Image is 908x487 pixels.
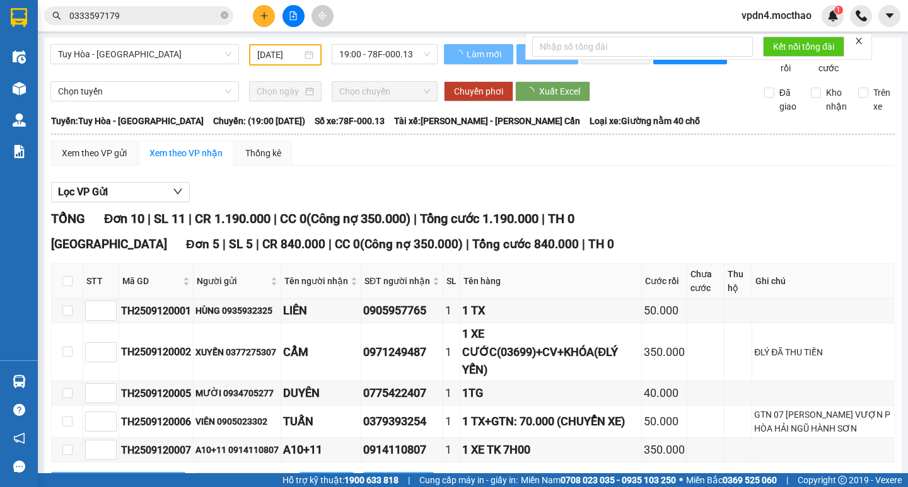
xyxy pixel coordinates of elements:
span: Trên xe [868,86,895,113]
th: Tên hàng [460,264,642,299]
span: Làm mới [467,47,503,61]
span: Xuất Excel [539,84,580,98]
span: Đơn 10 [104,211,144,226]
span: Tuy Hòa - Đà Nẵng [58,45,231,64]
span: caret-down [884,10,895,21]
div: TH2509120001 [121,303,191,319]
span: ) [458,237,463,251]
button: Làm mới [444,44,513,64]
div: TUẤN [283,413,359,430]
img: icon-new-feature [827,10,839,21]
sup: 1 [834,6,843,14]
td: TH2509120002 [119,323,194,381]
span: vpdn4.mocthao [731,8,822,23]
span: plus [260,11,269,20]
span: Lọc VP Gửi [58,184,108,200]
th: Chưa cước [687,264,725,299]
span: CC 0 [280,211,306,226]
span: | [223,237,226,251]
span: Miền Bắc [686,473,777,487]
div: VIÊN 0905023302 [195,415,279,428]
img: phone-icon [856,10,867,21]
span: Tổng cước 840.000 [472,237,579,251]
span: | [189,211,192,226]
img: warehouse-icon [13,50,26,64]
span: Tên người nhận [284,274,348,288]
span: file-add [289,11,298,20]
span: Mã GD [122,274,180,288]
button: Xuất Excel [515,81,590,101]
td: TH2509120006 [119,406,194,438]
th: Cước rồi [642,264,687,299]
div: 350.000 [644,343,685,361]
div: Xem theo VP gửi [62,146,127,160]
div: 40.000 [644,384,685,402]
td: DUYÊN [281,381,361,406]
td: 0914110807 [361,438,443,462]
div: 0971249487 [363,343,441,361]
div: 1 [445,302,458,319]
span: Kho nhận [821,86,852,113]
strong: 1900 633 818 [344,475,399,485]
span: TH 0 [548,211,574,226]
span: ) [406,211,410,226]
div: 0379393254 [363,413,441,430]
td: TUẤN [281,406,361,438]
span: Tổng cước 1.190.000 [420,211,538,226]
span: copyright [838,476,847,484]
span: close-circle [221,11,228,19]
button: Kết nối tổng đài [763,37,844,57]
div: 0775422407 [363,384,441,402]
span: message [13,461,25,473]
td: 0379393254 [361,406,443,438]
span: 1 [836,6,841,14]
span: Chọn tuyến [58,82,231,101]
button: caret-down [878,5,900,27]
input: Nhập số tổng đài [532,37,753,57]
div: Thống kê [245,146,281,160]
div: 1 XE CƯỚC(03699)+CV+KHÓA(ĐLÝ YẾN) [462,325,639,379]
th: Ghi chú [752,264,895,299]
img: warehouse-icon [13,113,26,127]
img: solution-icon [13,145,26,158]
span: | [329,237,332,251]
img: logo-vxr [11,8,27,27]
span: aim [318,11,327,20]
span: SL 5 [229,237,253,251]
span: Đơn 5 [186,237,219,251]
span: loading [454,50,465,59]
button: In phơi [516,44,578,64]
span: ( [306,211,311,226]
input: Tìm tên, số ĐT hoặc mã đơn [69,9,218,23]
span: Hỗ trợ kỹ thuật: [282,473,399,487]
span: Chọn chuyến [339,82,430,101]
div: 0905957765 [363,302,441,319]
b: Tuyến: Tuy Hòa - [GEOGRAPHIC_DATA] [51,116,204,126]
span: Người gửi [197,274,268,288]
div: TH2509120005 [121,386,191,401]
button: Chuyển phơi [444,81,513,101]
td: 0971249487 [361,323,443,381]
span: Tài xế: [PERSON_NAME] - [PERSON_NAME] Cẩn [394,114,580,128]
div: 1TG [462,384,639,402]
span: Miền Nam [521,473,676,487]
div: TH2509120006 [121,414,191,430]
div: HÙNG 0935932325 [195,304,279,318]
div: Xem theo VP nhận [149,146,223,160]
button: plus [253,5,275,27]
span: TH 0 [588,237,614,251]
span: Đã giao [774,86,801,113]
span: SL 11 [154,211,185,226]
div: GTN 07 [PERSON_NAME] VƯỢN P HÒA HẢI NGŨ HÀNH SƠN [754,408,892,435]
span: [GEOGRAPHIC_DATA] [51,237,167,251]
td: CẨM [281,323,361,381]
span: | [274,211,277,226]
span: | [148,211,151,226]
input: Chọn ngày [257,84,303,98]
div: 1 [445,441,458,459]
span: notification [13,432,25,444]
div: TH2509120002 [121,344,191,360]
div: 1 [445,384,458,402]
span: Cung cấp máy in - giấy in: [419,473,518,487]
span: question-circle [13,404,25,416]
